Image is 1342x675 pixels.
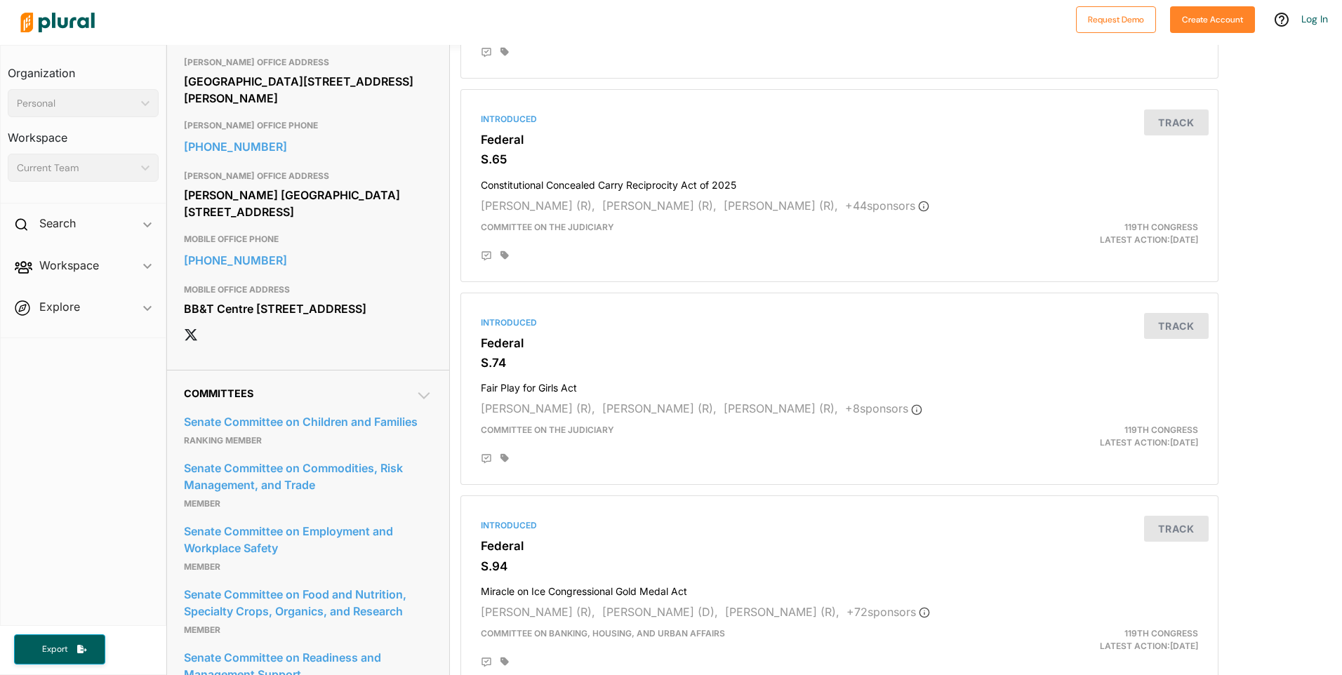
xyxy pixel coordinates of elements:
span: Committee on the Judiciary [481,222,614,232]
button: Export [14,634,105,664]
span: [PERSON_NAME] (R), [724,401,838,415]
span: [PERSON_NAME] (D), [602,605,718,619]
span: [PERSON_NAME] (R), [724,199,838,213]
h3: Federal [481,539,1198,553]
div: Add Position Statement [481,47,492,58]
h3: [PERSON_NAME] OFFICE ADDRESS [184,54,432,71]
div: Introduced [481,519,1198,532]
span: [PERSON_NAME] (R), [481,199,595,213]
span: + 72 sponsor s [846,605,930,619]
div: Personal [17,96,135,111]
div: Current Team [17,161,135,175]
span: + 44 sponsor s [845,199,929,213]
span: Committees [184,387,253,399]
div: Add tags [500,250,509,260]
span: [PERSON_NAME] (R), [602,199,717,213]
span: 119th Congress [1124,628,1198,639]
div: Latest Action: [DATE] [962,424,1209,449]
a: Create Account [1170,11,1255,26]
a: Senate Committee on Employment and Workplace Safety [184,521,432,559]
a: Senate Committee on Food and Nutrition, Specialty Crops, Organics, and Research [184,584,432,622]
div: Add Position Statement [481,250,492,262]
p: Member [184,559,432,575]
button: Request Demo [1076,6,1156,33]
a: Request Demo [1076,11,1156,26]
h2: Search [39,215,76,231]
h3: S.74 [481,356,1198,370]
span: [PERSON_NAME] (R), [725,605,839,619]
button: Track [1144,516,1209,542]
span: [PERSON_NAME] (R), [481,401,595,415]
a: [PHONE_NUMBER] [184,136,432,157]
div: Add tags [500,47,509,57]
button: Create Account [1170,6,1255,33]
div: Latest Action: [DATE] [962,221,1209,246]
button: Track [1144,109,1209,135]
h4: Constitutional Concealed Carry Reciprocity Act of 2025 [481,173,1198,192]
h4: Miracle on Ice Congressional Gold Medal Act [481,579,1198,598]
div: BB&T Centre [STREET_ADDRESS] [184,298,432,319]
h3: [PERSON_NAME] OFFICE PHONE [184,117,432,134]
div: Latest Action: [DATE] [962,627,1209,653]
div: Add tags [500,657,509,667]
div: [PERSON_NAME] [GEOGRAPHIC_DATA][STREET_ADDRESS] [184,185,432,222]
div: Add Position Statement [481,453,492,465]
span: 119th Congress [1124,425,1198,435]
div: Introduced [481,113,1198,126]
span: Committee on the Judiciary [481,425,614,435]
h3: Organization [8,53,159,83]
p: Member [184,495,432,512]
div: Add Position Statement [481,657,492,668]
span: Committee on Banking, Housing, and Urban Affairs [481,628,725,639]
h3: S.65 [481,152,1198,166]
h3: Federal [481,336,1198,350]
h3: S.94 [481,559,1198,573]
span: 119th Congress [1124,222,1198,232]
h3: [PERSON_NAME] OFFICE ADDRESS [184,168,432,185]
a: Senate Committee on Commodities, Risk Management, and Trade [184,457,432,495]
p: Ranking Member [184,432,432,449]
h3: Federal [481,133,1198,147]
span: [PERSON_NAME] (R), [602,401,717,415]
button: Track [1144,313,1209,339]
span: + 8 sponsor s [845,401,922,415]
h3: MOBILE OFFICE PHONE [184,231,432,248]
div: [GEOGRAPHIC_DATA][STREET_ADDRESS][PERSON_NAME] [184,71,432,109]
h3: MOBILE OFFICE ADDRESS [184,281,432,298]
a: Log In [1301,13,1328,25]
span: Export [32,643,77,655]
a: [PHONE_NUMBER] [184,250,432,271]
div: Add tags [500,453,509,463]
div: Introduced [481,316,1198,329]
h3: Workspace [8,117,159,148]
p: Member [184,622,432,639]
h4: Fair Play for Girls Act [481,375,1198,394]
a: Senate Committee on Children and Families [184,411,432,432]
span: [PERSON_NAME] (R), [481,605,595,619]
